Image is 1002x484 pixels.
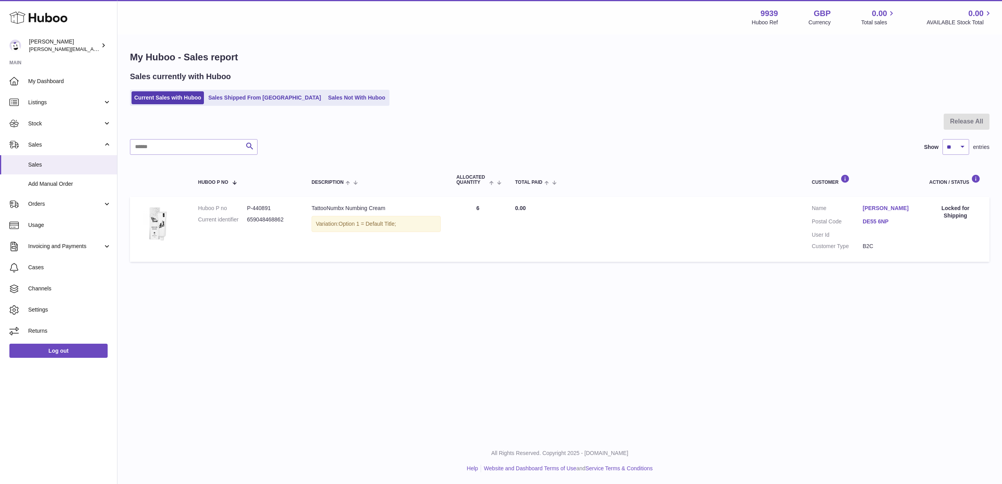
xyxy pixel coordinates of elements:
[812,243,863,250] dt: Customer Type
[752,19,778,26] div: Huboo Ref
[247,216,296,223] dd: 659048468862
[325,91,388,104] a: Sales Not With Huboo
[456,175,487,185] span: ALLOCATED Quantity
[812,205,863,214] dt: Name
[973,143,989,151] span: entries
[205,91,324,104] a: Sales Shipped From [GEOGRAPHIC_DATA]
[28,285,111,292] span: Channels
[138,205,177,244] img: 99391730978820.jpg
[198,180,228,185] span: Huboo P no
[515,205,526,211] span: 0.00
[28,141,103,149] span: Sales
[339,221,396,227] span: Option 1 = Default Title;
[28,99,103,106] span: Listings
[9,344,108,358] a: Log out
[198,205,247,212] dt: Huboo P no
[28,306,111,314] span: Settings
[312,205,441,212] div: TattooNumbx Numbing Cream
[812,218,863,227] dt: Postal Code
[863,205,914,212] a: [PERSON_NAME]
[814,8,831,19] strong: GBP
[130,71,231,82] h2: Sales currently with Huboo
[812,231,863,239] dt: User Id
[586,465,653,471] a: Service Terms & Conditions
[809,19,831,26] div: Currency
[924,143,939,151] label: Show
[312,180,344,185] span: Description
[28,221,111,229] span: Usage
[926,8,993,26] a: 0.00 AVAILABLE Stock Total
[28,161,111,169] span: Sales
[863,243,914,250] dd: B2C
[28,120,103,127] span: Stock
[863,218,914,225] a: DE55 6NP
[28,180,111,188] span: Add Manual Order
[861,8,896,26] a: 0.00 Total sales
[130,51,989,63] h1: My Huboo - Sales report
[28,78,111,85] span: My Dashboard
[515,180,542,185] span: Total paid
[312,216,441,232] div: Variation:
[247,205,296,212] dd: P-440891
[812,174,914,185] div: Customer
[761,8,778,19] strong: 9939
[198,216,247,223] dt: Current identifier
[926,19,993,26] span: AVAILABLE Stock Total
[481,465,652,472] li: and
[9,40,21,51] img: tommyhardy@hotmail.com
[861,19,896,26] span: Total sales
[29,38,99,53] div: [PERSON_NAME]
[929,205,982,219] div: Locked for Shipping
[872,8,887,19] span: 0.00
[28,327,111,335] span: Returns
[449,197,507,262] td: 6
[29,46,157,52] span: [PERSON_NAME][EMAIL_ADDRESS][DOMAIN_NAME]
[132,91,204,104] a: Current Sales with Huboo
[484,465,576,471] a: Website and Dashboard Terms of Use
[28,243,103,250] span: Invoicing and Payments
[929,174,982,185] div: Action / Status
[124,450,996,457] p: All Rights Reserved. Copyright 2025 - [DOMAIN_NAME]
[28,200,103,208] span: Orders
[968,8,984,19] span: 0.00
[28,264,111,271] span: Cases
[467,465,478,471] a: Help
